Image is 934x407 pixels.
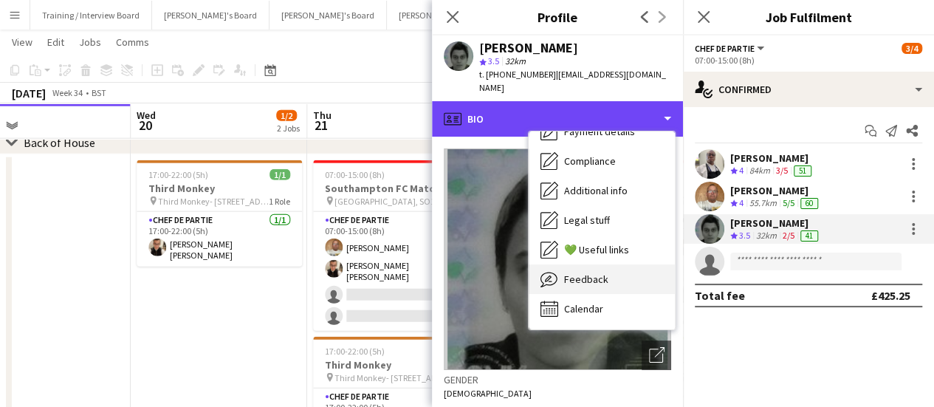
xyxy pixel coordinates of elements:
[313,212,478,331] app-card-role: Chef de Partie2I2/407:00-15:00 (8h)[PERSON_NAME][PERSON_NAME] [PERSON_NAME]
[695,43,755,54] span: Chef de Partie
[488,55,499,66] span: 3.5
[776,165,788,176] app-skills-label: 3/5
[116,35,149,49] span: Comms
[783,230,794,241] app-skills-label: 2/5
[529,117,675,146] div: Payment details
[12,35,32,49] span: View
[695,43,766,54] button: Chef de Partie
[334,372,445,383] span: Third Monkey- [STREET_ADDRESS]
[30,1,152,30] button: Training / Interview Board
[6,33,38,52] a: View
[529,264,675,294] div: Feedback
[24,135,95,150] div: Back of House
[269,169,290,180] span: 1/1
[730,184,821,197] div: [PERSON_NAME]
[902,43,922,54] span: 3/4
[325,169,385,180] span: 07:00-15:00 (8h)
[387,1,504,30] button: [PERSON_NAME]'s Board
[432,101,683,137] div: Bio
[137,109,156,122] span: Wed
[564,184,628,197] span: Additional info
[695,288,745,303] div: Total fee
[313,358,478,372] h3: Third Monkey
[334,196,445,207] span: [GEOGRAPHIC_DATA], SO14 5FP
[444,148,671,370] img: Crew avatar or photo
[110,33,155,52] a: Comms
[277,123,300,134] div: 2 Jobs
[73,33,107,52] a: Jobs
[134,117,156,134] span: 20
[269,1,387,30] button: [PERSON_NAME]'s Board
[92,87,106,98] div: BST
[746,197,780,210] div: 55.7km
[871,288,910,303] div: £425.25
[564,154,616,168] span: Compliance
[479,69,666,93] span: | [EMAIL_ADDRESS][DOMAIN_NAME]
[564,273,608,286] span: Feedback
[800,230,818,242] div: 41
[683,72,934,107] div: Confirmed
[730,151,814,165] div: [PERSON_NAME]
[432,7,683,27] h3: Profile
[311,117,332,134] span: 21
[269,196,290,207] span: 1 Role
[41,33,70,52] a: Edit
[529,176,675,205] div: Additional info
[47,35,64,49] span: Edit
[12,86,46,100] div: [DATE]
[739,197,744,208] span: 4
[313,182,478,195] h3: Southampton FC Match
[739,165,744,176] span: 4
[739,230,750,241] span: 3.5
[152,1,269,30] button: [PERSON_NAME]'s Board
[529,235,675,264] div: 💚 Useful links
[502,55,529,66] span: 32km
[276,110,297,121] span: 1/2
[564,302,603,315] span: Calendar
[794,165,811,177] div: 51
[564,243,629,256] span: 💚 Useful links
[49,87,86,98] span: Week 34
[746,165,773,177] div: 84km
[695,55,922,66] div: 07:00-15:00 (8h)
[313,160,478,331] app-job-card: 07:00-15:00 (8h)2/4Southampton FC Match [GEOGRAPHIC_DATA], SO14 5FP1 RoleChef de Partie2I2/407:00...
[444,373,671,386] h3: Gender
[529,146,675,176] div: Compliance
[148,169,208,180] span: 17:00-22:00 (5h)
[158,196,269,207] span: Third Monkey- [STREET_ADDRESS]
[479,41,578,55] div: [PERSON_NAME]
[137,212,302,267] app-card-role: Chef de Partie1/117:00-22:00 (5h)[PERSON_NAME] [PERSON_NAME]
[642,341,671,370] div: Open photos pop-in
[783,197,794,208] app-skills-label: 5/5
[683,7,934,27] h3: Job Fulfilment
[479,69,556,80] span: t. [PHONE_NUMBER]
[730,216,821,230] div: [PERSON_NAME]
[753,230,780,242] div: 32km
[313,109,332,122] span: Thu
[137,182,302,195] h3: Third Monkey
[79,35,101,49] span: Jobs
[444,388,532,399] span: [DEMOGRAPHIC_DATA]
[800,198,818,209] div: 60
[529,205,675,235] div: Legal stuff
[564,125,635,138] span: Payment details
[325,346,385,357] span: 17:00-22:00 (5h)
[529,294,675,324] div: Calendar
[564,213,610,227] span: Legal stuff
[137,160,302,267] app-job-card: 17:00-22:00 (5h)1/1Third Monkey Third Monkey- [STREET_ADDRESS]1 RoleChef de Partie1/117:00-22:00 ...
